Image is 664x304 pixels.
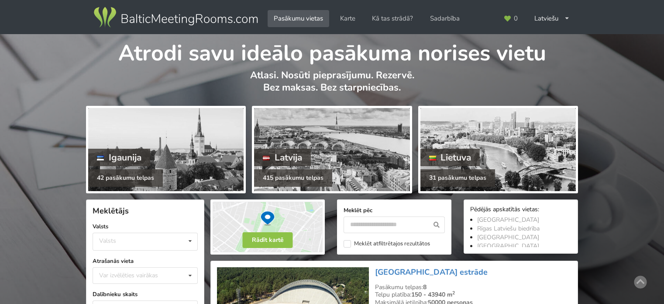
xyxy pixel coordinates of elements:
label: Valsts [93,222,198,231]
label: Atrašanās vieta [93,257,198,266]
a: Rīgas Latviešu biedrība [477,224,540,233]
a: Igaunija 42 pasākumu telpas [86,106,246,193]
label: Dalībnieku skaits [93,290,198,299]
a: Lietuva 31 pasākumu telpas [418,106,578,193]
div: Valsts [99,237,116,245]
div: Lietuva [420,149,480,166]
label: Meklēt atfiltrētajos rezultātos [344,240,430,248]
a: [GEOGRAPHIC_DATA] [477,216,539,224]
h1: Atrodi savu ideālo pasākuma norises vietu [86,34,578,67]
label: Meklēt pēc [344,206,445,215]
div: Var izvēlēties vairākas [97,270,178,280]
span: Meklētājs [93,206,129,216]
a: Latvija 415 pasākumu telpas [252,106,412,193]
div: Pēdējās apskatītās vietas: [470,206,571,214]
div: 415 pasākumu telpas [254,169,332,187]
div: Latviešu [528,10,576,27]
span: 0 [514,15,518,22]
sup: 2 [452,290,455,296]
a: Pasākumu vietas [268,10,329,27]
div: 42 pasākumu telpas [88,169,163,187]
a: [GEOGRAPHIC_DATA] estrāde [375,267,488,277]
a: [GEOGRAPHIC_DATA] [477,242,539,250]
div: Pasākumu telpas: [375,283,571,291]
img: Rādīt kartē [210,199,325,255]
button: Rādīt kartē [243,232,293,248]
a: Karte [334,10,361,27]
strong: 8 [423,283,427,291]
div: Igaunija [88,149,150,166]
p: Atlasi. Nosūti pieprasījumu. Rezervē. Bez maksas. Bez starpniecības. [86,69,578,103]
img: Baltic Meeting Rooms [92,5,259,30]
a: Sadarbība [424,10,466,27]
a: [GEOGRAPHIC_DATA] [477,233,539,241]
div: Telpu platība: [375,291,571,299]
div: 31 pasākumu telpas [420,169,495,187]
a: Kā tas strādā? [366,10,419,27]
div: Latvija [254,149,311,166]
strong: 150 - 43940 m [411,290,455,299]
